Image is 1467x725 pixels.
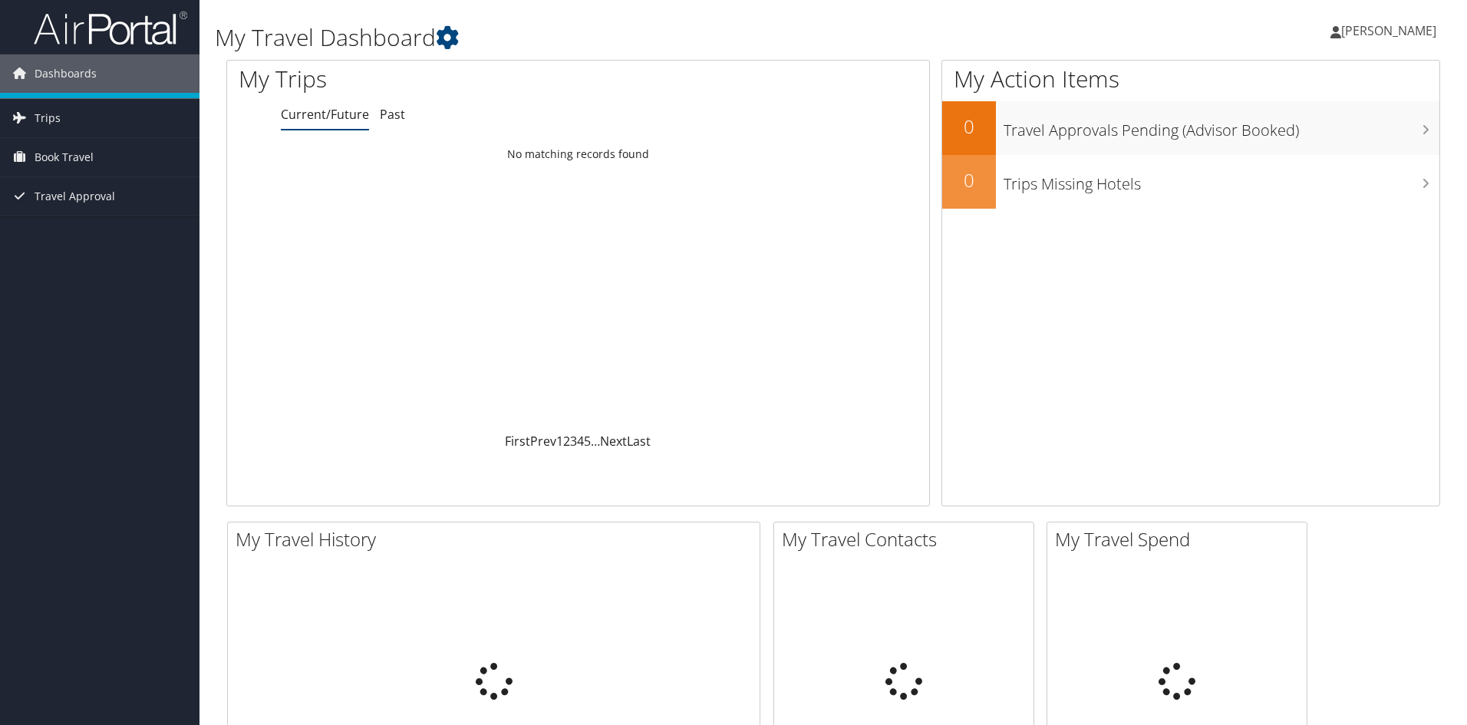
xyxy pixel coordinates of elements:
[577,433,584,450] a: 4
[942,63,1439,95] h1: My Action Items
[1004,112,1439,141] h3: Travel Approvals Pending (Advisor Booked)
[1330,8,1452,54] a: [PERSON_NAME]
[35,54,97,93] span: Dashboards
[35,99,61,137] span: Trips
[1055,526,1307,552] h2: My Travel Spend
[1341,22,1436,39] span: [PERSON_NAME]
[563,433,570,450] a: 2
[570,433,577,450] a: 3
[35,138,94,176] span: Book Travel
[584,433,591,450] a: 5
[236,526,760,552] h2: My Travel History
[942,167,996,193] h2: 0
[227,140,929,168] td: No matching records found
[942,155,1439,209] a: 0Trips Missing Hotels
[600,433,627,450] a: Next
[239,63,625,95] h1: My Trips
[281,106,369,123] a: Current/Future
[530,433,556,450] a: Prev
[35,177,115,216] span: Travel Approval
[34,10,187,46] img: airportal-logo.png
[505,433,530,450] a: First
[215,21,1040,54] h1: My Travel Dashboard
[627,433,651,450] a: Last
[942,114,996,140] h2: 0
[591,433,600,450] span: …
[942,101,1439,155] a: 0Travel Approvals Pending (Advisor Booked)
[782,526,1033,552] h2: My Travel Contacts
[1004,166,1439,195] h3: Trips Missing Hotels
[380,106,405,123] a: Past
[556,433,563,450] a: 1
